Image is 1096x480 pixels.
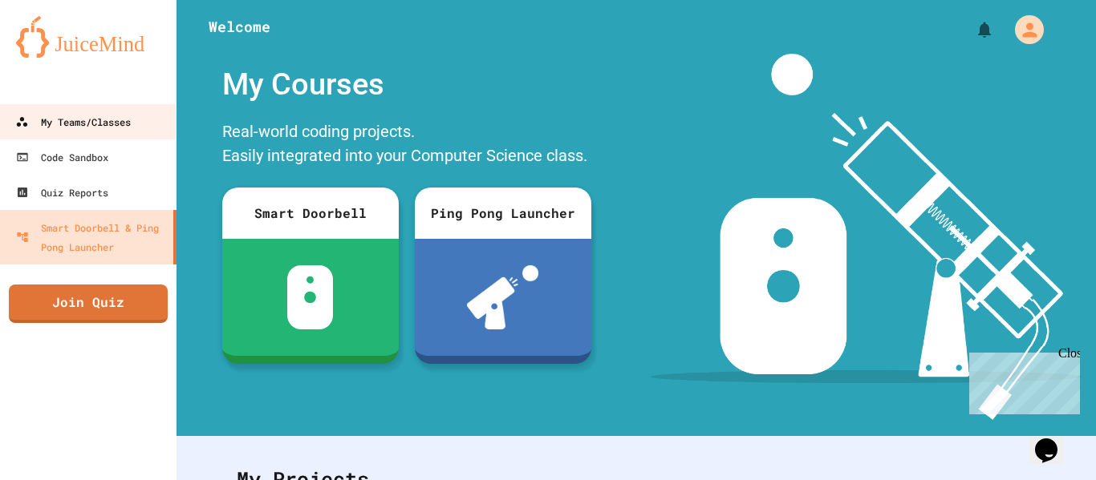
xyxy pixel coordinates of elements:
div: My Notifications [945,16,998,43]
div: My Teams/Classes [15,112,131,131]
a: Join Quiz [9,284,168,323]
div: Smart Doorbell & Ping Pong Launcher [16,218,167,256]
iframe: chat widget [963,346,1080,414]
div: Smart Doorbell [222,188,399,239]
iframe: chat widget [1029,416,1080,464]
img: banner-image-my-projects.png [651,54,1081,420]
div: My Courses [214,54,599,115]
div: Ping Pong Launcher [415,188,591,239]
div: Real-world coding projects. Easily integrated into your Computer Science class. [214,115,599,175]
div: Quiz Reports [16,183,108,202]
div: Chat with us now!Close [6,6,111,102]
img: ppl-with-ball.png [467,265,538,329]
img: sdb-white.svg [287,265,333,329]
div: Code Sandbox [16,147,108,167]
img: logo-orange.svg [16,16,160,58]
div: My Account [998,11,1048,48]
